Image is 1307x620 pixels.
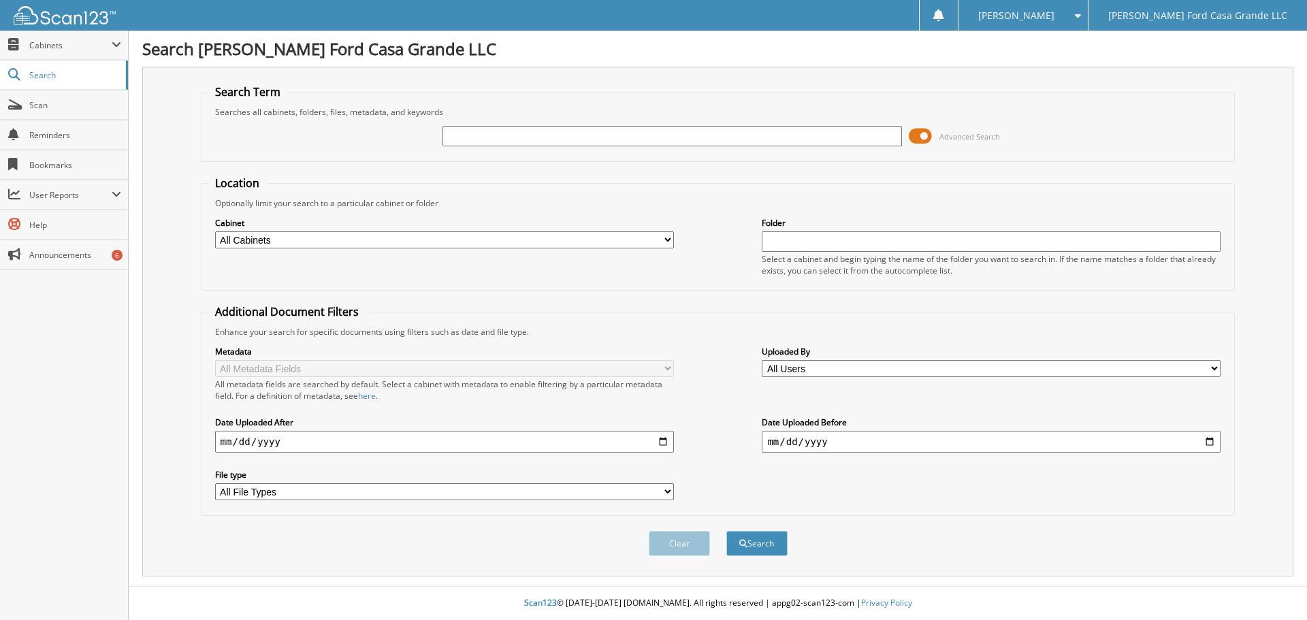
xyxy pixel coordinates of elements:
label: Folder [762,217,1221,229]
div: All metadata fields are searched by default. Select a cabinet with metadata to enable filtering b... [215,378,674,402]
span: Scan123 [524,597,557,608]
div: Select a cabinet and begin typing the name of the folder you want to search in. If the name match... [762,253,1221,276]
button: Search [726,531,788,556]
input: start [215,431,674,453]
span: [PERSON_NAME] Ford Casa Grande LLC [1108,12,1287,20]
span: Search [29,69,119,81]
legend: Search Term [208,84,287,99]
span: Reminders [29,129,121,141]
span: Bookmarks [29,159,121,171]
span: Help [29,219,121,231]
legend: Additional Document Filters [208,304,366,319]
a: Privacy Policy [861,597,912,608]
span: Advanced Search [939,131,1000,142]
div: Searches all cabinets, folders, files, metadata, and keywords [208,106,1228,118]
div: © [DATE]-[DATE] [DOMAIN_NAME]. All rights reserved | appg02-scan123-com | [129,587,1307,620]
label: Cabinet [215,217,674,229]
legend: Location [208,176,266,191]
button: Clear [649,531,710,556]
span: Cabinets [29,39,112,51]
div: Enhance your search for specific documents using filters such as date and file type. [208,326,1228,338]
label: Uploaded By [762,346,1221,357]
div: Optionally limit your search to a particular cabinet or folder [208,197,1228,209]
span: Scan [29,99,121,111]
label: File type [215,469,674,480]
span: Announcements [29,249,121,261]
label: Metadata [215,346,674,357]
a: here [358,390,376,402]
h1: Search [PERSON_NAME] Ford Casa Grande LLC [142,37,1293,60]
label: Date Uploaded Before [762,417,1221,428]
label: Date Uploaded After [215,417,674,428]
span: User Reports [29,189,112,201]
span: [PERSON_NAME] [978,12,1054,20]
div: 6 [112,250,123,261]
img: scan123-logo-white.svg [14,6,116,25]
input: end [762,431,1221,453]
